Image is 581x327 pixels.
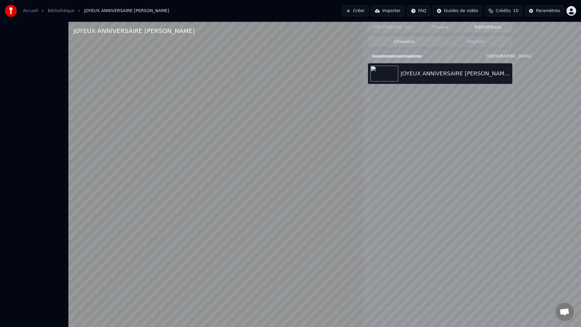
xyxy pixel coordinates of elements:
button: Chansons [369,38,440,46]
div: JOYEUX ANNIVERSAIRE [PERSON_NAME] [401,69,510,78]
span: 10 [513,8,518,14]
div: Ouvrir le chat [556,303,574,321]
span: ( 1 ) [405,24,411,30]
button: Importer [371,5,405,16]
span: [GEOGRAPHIC_DATA] [486,53,531,59]
button: Créer [342,5,369,16]
button: Playlists [440,38,512,46]
button: Crédits10 [484,5,522,16]
div: JOYEUX ANNIVERSAIRE [PERSON_NAME] [73,27,195,35]
a: Accueil [23,8,38,14]
span: Crédits [496,8,510,14]
nav: breadcrumb [23,8,169,14]
button: Paramètres [525,5,564,16]
button: Travaux [416,23,464,32]
span: JOYEUX ANNIVERSAIRE [PERSON_NAME] [84,8,169,14]
button: Guides de vidéo [433,5,482,16]
img: youka [5,5,17,17]
button: File d'attente [369,23,416,32]
button: Bibliothèque [464,23,512,32]
button: FAQ [407,5,430,16]
div: Paramètres [536,8,560,14]
a: Bibliothèque [48,8,74,14]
